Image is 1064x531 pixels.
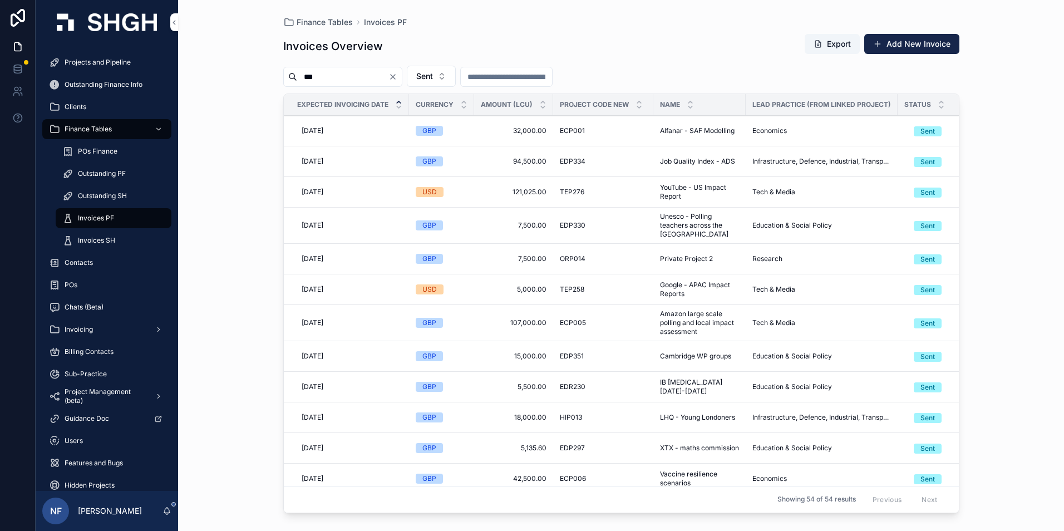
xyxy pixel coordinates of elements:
span: Private Project 2 [660,254,713,263]
button: Select Button [905,469,983,489]
span: ORP014 [560,254,585,263]
a: GBP [416,351,467,361]
a: GBP [416,443,467,453]
a: Select Button [904,468,983,489]
span: [DATE] [302,254,323,263]
span: [DATE] [302,444,323,453]
a: Infrastructure, Defence, Industrial, Transport [752,413,891,422]
span: EDP334 [560,157,585,166]
a: TEP276 [560,188,647,196]
div: Sent [920,474,935,484]
a: Select Button [904,407,983,428]
a: [DATE] [297,153,402,170]
a: Tech & Media [752,285,891,294]
span: [DATE] [302,157,323,166]
a: Select Button [904,312,983,333]
a: 94,500.00 [481,157,546,166]
span: Education & Social Policy [752,444,832,453]
span: Chats (Beta) [65,303,104,312]
span: Name [660,100,680,109]
a: Select Button [904,376,983,397]
span: Outstanding PF [78,169,126,178]
a: ECP005 [560,318,647,327]
span: Projects and Pipeline [65,58,131,67]
a: Select Button [904,279,983,300]
a: Select Button [904,215,983,236]
button: Select Button [905,249,983,269]
span: Unesco - Polling teachers across the [GEOGRAPHIC_DATA] [660,212,739,239]
span: LHQ - Young Londoners [660,413,735,422]
div: GBP [422,220,436,230]
a: POs [42,275,171,295]
span: Tech & Media [752,318,795,327]
span: Tech & Media [752,188,795,196]
a: ECP001 [560,126,647,135]
span: Lead Practice (from Linked Project) [752,100,891,109]
span: EDP330 [560,221,585,230]
a: 107,000.00 [481,318,546,327]
a: 7,500.00 [481,221,546,230]
a: [DATE] [297,281,402,298]
a: 32,000.00 [481,126,546,135]
a: EDP330 [560,221,647,230]
a: Invoices SH [56,230,171,250]
div: Sent [920,188,935,198]
a: 121,025.00 [481,188,546,196]
span: 15,000.00 [481,352,546,361]
span: 5,000.00 [481,285,546,294]
span: Status [904,100,931,109]
div: GBP [422,156,436,166]
a: Add New Invoice [864,34,959,54]
span: Invoices PF [364,17,407,28]
a: Projects and Pipeline [42,52,171,72]
span: Project Code New [560,100,629,109]
span: Economics [752,474,787,483]
a: 7,500.00 [481,254,546,263]
a: LHQ - Young Londoners [660,413,739,422]
button: Select Button [905,377,983,397]
span: Invoices SH [78,236,115,245]
a: 42,500.00 [481,474,546,483]
div: GBP [422,474,436,484]
a: Hidden Projects [42,475,171,495]
a: [DATE] [297,378,402,396]
a: [DATE] [297,122,402,140]
span: POs Finance [78,147,117,156]
div: Sent [920,352,935,362]
span: TEP258 [560,285,584,294]
a: GBP [416,412,467,422]
div: GBP [422,443,436,453]
a: Users [42,431,171,451]
a: TEP258 [560,285,647,294]
span: Showing 54 of 54 results [777,495,856,504]
span: Infrastructure, Defence, Industrial, Transport [752,157,891,166]
a: GBP [416,382,467,392]
span: Job Quality Index - ADS [660,157,735,166]
div: scrollable content [36,45,178,491]
span: HIP013 [560,413,582,422]
a: Research [752,254,891,263]
span: Finance Tables [297,17,353,28]
span: Hidden Projects [65,481,115,490]
span: TEP276 [560,188,584,196]
span: Project Management (beta) [65,387,146,405]
span: Alfanar - SAF Modelling [660,126,735,135]
a: Guidance Doc [42,409,171,429]
a: Billing Contacts [42,342,171,362]
span: [DATE] [302,285,323,294]
a: Private Project 2 [660,254,739,263]
div: Sent [920,382,935,392]
a: Google - APAC Impact Reports [660,281,739,298]
span: Tech & Media [752,285,795,294]
span: Sent [416,71,433,82]
span: [DATE] [302,318,323,327]
span: Research [752,254,782,263]
span: Finance Tables [65,125,112,134]
a: [DATE] [297,439,402,457]
a: Invoices PF [56,208,171,228]
a: Vaccine resilience scenarios [660,470,739,488]
span: Users [65,436,83,445]
button: Select Button [905,215,983,235]
a: IB [MEDICAL_DATA] [DATE]-[DATE] [660,378,739,396]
